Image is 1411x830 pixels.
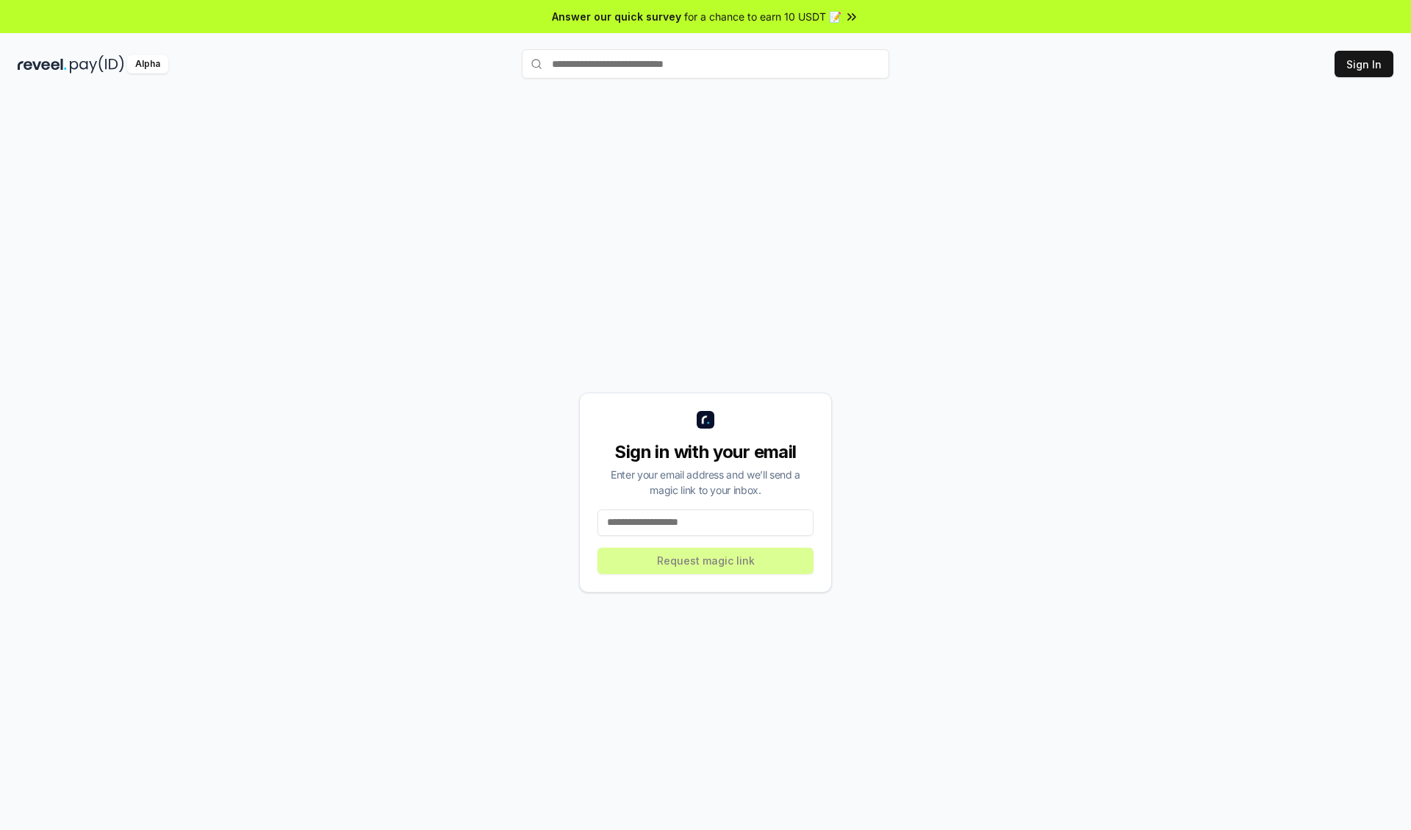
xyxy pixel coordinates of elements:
span: Answer our quick survey [552,9,681,24]
img: reveel_dark [18,55,67,74]
img: logo_small [697,411,714,429]
img: pay_id [70,55,124,74]
button: Sign In [1335,51,1393,77]
div: Enter your email address and we’ll send a magic link to your inbox. [597,467,814,498]
span: for a chance to earn 10 USDT 📝 [684,9,841,24]
div: Sign in with your email [597,440,814,464]
div: Alpha [127,55,168,74]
